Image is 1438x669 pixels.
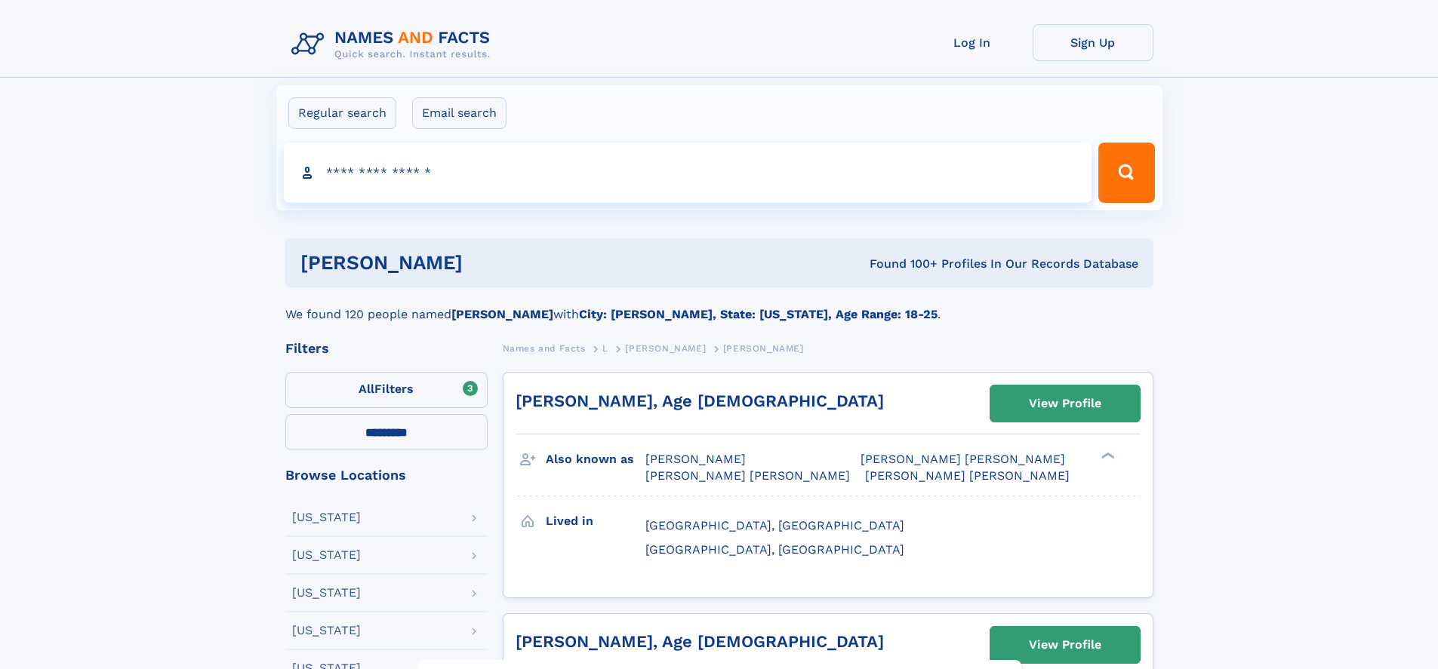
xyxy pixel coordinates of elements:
h3: Lived in [546,508,645,534]
div: Filters [285,342,488,355]
b: [PERSON_NAME] [451,307,553,321]
h3: Also known as [546,447,645,472]
span: [PERSON_NAME] [PERSON_NAME] [645,468,850,483]
a: [PERSON_NAME] [625,339,706,358]
span: [PERSON_NAME] [PERSON_NAME] [865,468,1070,483]
span: All [359,382,374,396]
b: City: [PERSON_NAME], State: [US_STATE], Age Range: 18-25 [579,307,938,321]
span: L [602,343,608,354]
div: [US_STATE] [292,511,361,523]
div: [US_STATE] [292,549,361,561]
span: [PERSON_NAME] [723,343,804,354]
a: View Profile [990,385,1140,422]
img: Logo Names and Facts [285,24,503,65]
div: We found 120 people named with . [285,287,1153,324]
a: Sign Up [1033,24,1153,61]
div: View Profile [1029,386,1101,421]
div: Found 100+ Profiles In Our Records Database [666,256,1138,272]
label: Regular search [288,97,396,129]
h1: [PERSON_NAME] [300,253,667,272]
div: Browse Locations [285,468,488,482]
span: [PERSON_NAME] [645,452,746,466]
a: [PERSON_NAME], Age [DEMOGRAPHIC_DATA] [516,391,884,410]
button: Search Button [1098,143,1154,203]
div: View Profile [1029,628,1101,662]
a: View Profile [990,627,1140,663]
div: ❯ [1098,451,1116,461]
span: [GEOGRAPHIC_DATA], [GEOGRAPHIC_DATA] [645,518,904,532]
label: Filters [285,372,488,408]
a: L [602,339,608,358]
span: [PERSON_NAME] [PERSON_NAME] [861,452,1065,466]
span: [GEOGRAPHIC_DATA], [GEOGRAPHIC_DATA] [645,542,904,557]
div: [US_STATE] [292,625,361,637]
span: [PERSON_NAME] [625,343,706,354]
a: Log In [912,24,1033,61]
div: [US_STATE] [292,587,361,599]
label: Email search [412,97,507,129]
a: [PERSON_NAME], Age [DEMOGRAPHIC_DATA] [516,632,884,651]
input: search input [284,143,1092,203]
a: Names and Facts [503,339,586,358]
